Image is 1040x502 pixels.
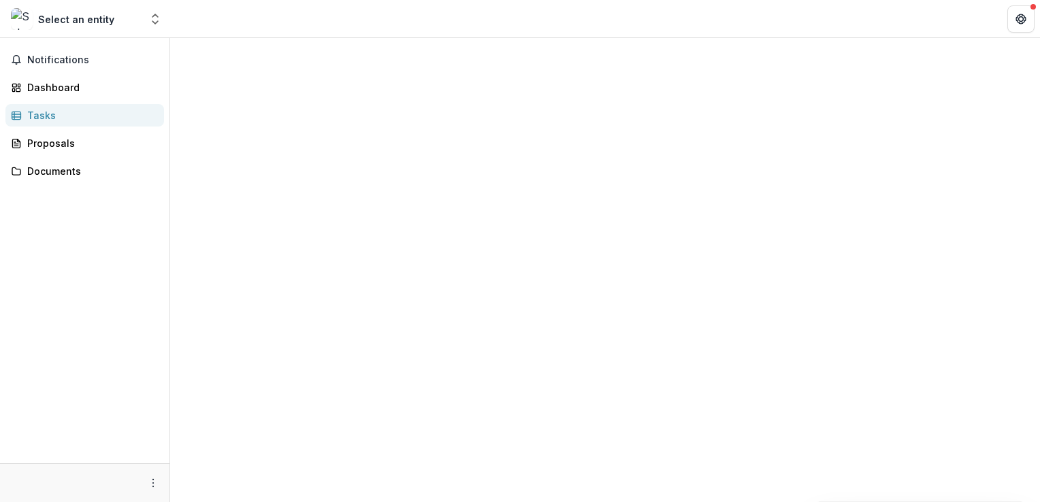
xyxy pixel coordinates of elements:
button: Open entity switcher [146,5,165,33]
div: Select an entity [38,12,114,27]
div: Dashboard [27,80,153,95]
a: Tasks [5,104,164,127]
div: Proposals [27,136,153,150]
div: Tasks [27,108,153,122]
img: Select an entity [11,8,33,30]
a: Documents [5,160,164,182]
a: Proposals [5,132,164,154]
span: Notifications [27,54,159,66]
button: Notifications [5,49,164,71]
button: More [145,475,161,491]
button: Get Help [1007,5,1035,33]
a: Dashboard [5,76,164,99]
div: Documents [27,164,153,178]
